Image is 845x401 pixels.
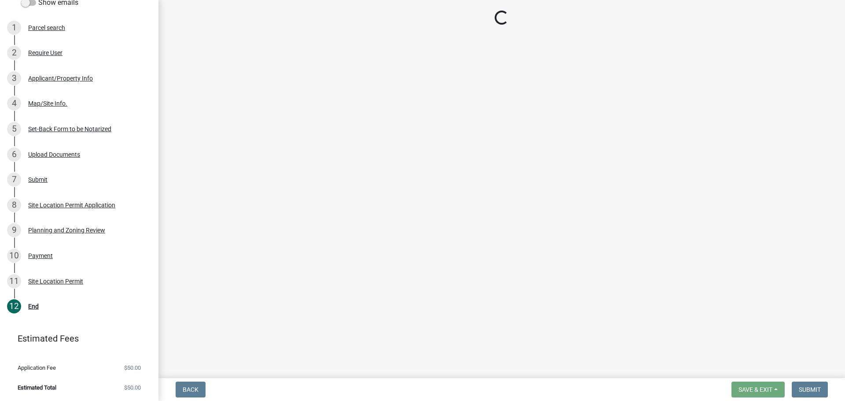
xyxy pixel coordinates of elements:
[176,382,206,397] button: Back
[7,299,21,313] div: 12
[28,50,62,56] div: Require User
[7,173,21,187] div: 7
[7,223,21,237] div: 9
[7,274,21,288] div: 11
[7,147,21,162] div: 6
[18,365,56,371] span: Application Fee
[18,385,56,390] span: Estimated Total
[7,46,21,60] div: 2
[7,330,144,347] a: Estimated Fees
[28,151,80,158] div: Upload Documents
[7,96,21,110] div: 4
[738,386,772,393] span: Save & Exit
[28,126,111,132] div: Set-Back Form to be Notarized
[7,198,21,212] div: 8
[28,177,48,183] div: Submit
[792,382,828,397] button: Submit
[7,249,21,263] div: 10
[28,25,65,31] div: Parcel search
[28,100,67,107] div: Map/Site Info.
[28,75,93,81] div: Applicant/Property Info
[7,21,21,35] div: 1
[28,303,39,309] div: End
[183,386,198,393] span: Back
[124,365,141,371] span: $50.00
[731,382,785,397] button: Save & Exit
[28,202,115,208] div: Site Location Permit Application
[7,71,21,85] div: 3
[28,253,53,259] div: Payment
[28,278,83,284] div: Site Location Permit
[799,386,821,393] span: Submit
[7,122,21,136] div: 5
[124,385,141,390] span: $50.00
[28,227,105,233] div: Planning and Zoning Review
